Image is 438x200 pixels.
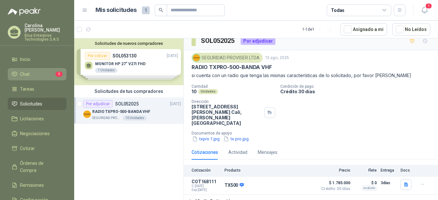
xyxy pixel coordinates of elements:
img: Company Logo [193,54,200,61]
a: Inicio [8,53,66,65]
p: TX500 [224,183,244,188]
div: Por adjudicar [241,37,275,45]
p: [STREET_ADDRESS][PERSON_NAME] Cali , [PERSON_NAME][GEOGRAPHIC_DATA] [192,104,262,126]
span: Exp: [DATE] [192,188,221,192]
div: 1 - 1 de 1 [302,24,335,35]
div: Cotizaciones [192,149,218,156]
div: Solicitudes de tus compradores [74,85,184,97]
div: Por adjudicar [83,100,113,108]
span: Inicio [20,56,30,63]
p: SEGURIDAD PROVISER LTDA [92,115,121,121]
button: Asignado a mi [340,23,387,35]
p: 3 días [381,179,397,187]
a: Remisiones [8,179,66,191]
p: SOL052025 [115,102,139,106]
span: search [159,8,163,12]
p: 10 [192,89,197,94]
p: RADIO TXPRO-500-BANDA VHF [192,64,272,71]
p: RADIO TXPRO-500-BANDA VHF [92,109,150,115]
img: Logo peakr [8,8,41,15]
span: C: [DATE] [192,184,221,188]
p: Entrega [381,168,397,173]
button: 1 [419,5,430,16]
div: Solicitudes de nuevos compradoresPor cotizarSOL053130[DATE] MONITOR HP 27" V27I FHD1 UnidadesPor ... [74,38,184,85]
img: Company Logo [83,110,91,118]
a: Órdenes de Compra [8,157,66,176]
p: Condición de pago [280,84,435,89]
p: Precio [318,168,350,173]
div: Todas [331,7,344,14]
p: Carolina [PERSON_NAME] [25,23,66,32]
a: Cotizar [8,142,66,155]
span: 1 [142,6,150,14]
span: Remisiones [20,182,44,189]
span: Solicitudes [20,100,42,107]
div: 10 Unidades [123,115,147,121]
p: Cotización [192,168,221,173]
h1: Mis solicitudes [95,5,137,15]
p: [DATE] [170,101,181,107]
p: Documentos de apoyo [192,131,435,135]
span: Chat [20,71,30,78]
p: Docs [401,168,413,173]
p: Dirección [192,99,262,104]
a: Por adjudicarSOL052025[DATE] Company LogoRADIO TXPRO-500-BANDA VHFSEGURIDAD PROVISER LTDA10 Unidades [74,97,184,124]
p: 13 ago, 2025 [265,55,289,61]
span: $ 1.785.000 [318,179,350,187]
a: Chat1 [8,68,66,80]
span: Crédito 30 días [318,187,350,191]
p: $ 0 [354,179,377,187]
div: Actividad [228,149,247,156]
a: Solicitudes [8,98,66,110]
div: SEGURIDAD PROVISER LTDA [192,53,263,63]
span: 1 [425,3,432,9]
a: Licitaciones [8,113,66,125]
button: tx pro.jpg [223,135,249,142]
p: Flete [354,168,377,173]
p: Producto [224,168,314,173]
span: Licitaciones [20,115,44,122]
div: Mensajes [258,149,277,156]
button: Solicitudes de nuevos compradores [77,41,181,46]
button: No Leídos [392,23,430,35]
span: 1 [55,72,63,77]
p: Cantidad [192,84,275,89]
div: Unidades [198,89,218,94]
span: Cotizar [20,145,35,152]
p: COT168111 [192,179,221,184]
span: Órdenes de Compra [20,160,60,174]
p: Blue Enterprise Technologies S.A.S [25,34,66,41]
a: Negociaciones [8,127,66,140]
p: Crédito 30 días [280,89,435,94]
span: Tareas [20,85,34,93]
p: si cuenta con un radio que tenga las mismas características de lo solicitado, por favor [PERSON_N... [192,72,430,79]
h3: SOL052025 [201,36,235,46]
span: Negociaciones [20,130,50,137]
button: txpro 1.jpg [192,135,220,142]
a: Tareas [8,83,66,95]
div: Incluido [362,185,377,191]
